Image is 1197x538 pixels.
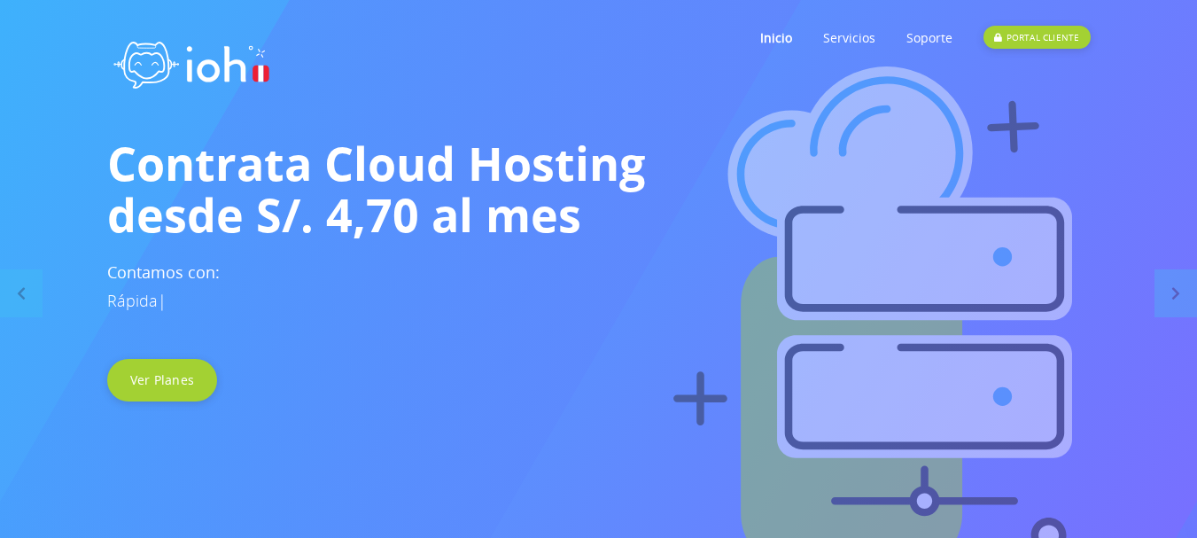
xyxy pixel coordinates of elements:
h1: Contrata Cloud Hosting desde S/. 4,70 al mes [107,137,1091,240]
img: logo ioh [107,22,276,101]
span: Rápida [107,290,158,311]
a: Ver Planes [107,359,218,402]
a: Servicios [823,3,875,73]
div: PORTAL CLIENTE [983,26,1090,49]
span: | [158,290,167,311]
a: Inicio [760,3,792,73]
a: Soporte [906,3,952,73]
a: PORTAL CLIENTE [983,3,1090,73]
h3: Contamos con: [107,258,1091,315]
